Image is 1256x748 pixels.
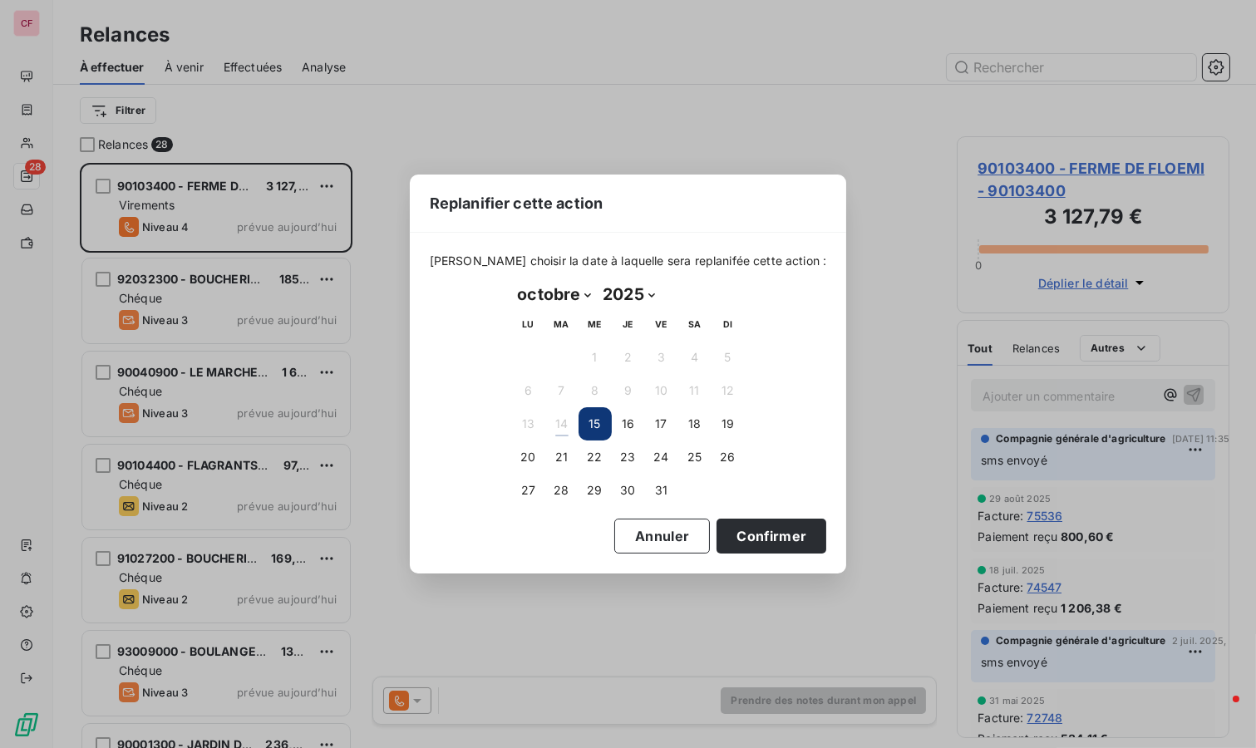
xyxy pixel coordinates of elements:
[512,308,545,341] th: lundi
[579,308,612,341] th: mercredi
[645,374,678,407] button: 10
[545,474,579,507] button: 28
[430,192,603,214] span: Replanifier cette action
[512,374,545,407] button: 6
[678,341,712,374] button: 4
[579,374,612,407] button: 8
[645,407,678,440] button: 17
[612,374,645,407] button: 9
[545,308,579,341] th: mardi
[512,474,545,507] button: 27
[612,341,645,374] button: 2
[612,407,645,440] button: 16
[678,374,712,407] button: 11
[612,474,645,507] button: 30
[579,440,612,474] button: 22
[614,519,710,554] button: Annuler
[678,308,712,341] th: samedi
[645,440,678,474] button: 24
[579,341,612,374] button: 1
[579,474,612,507] button: 29
[712,440,745,474] button: 26
[545,374,579,407] button: 7
[545,440,579,474] button: 21
[545,407,579,440] button: 14
[678,407,712,440] button: 18
[430,253,827,269] span: [PERSON_NAME] choisir la date à laquelle sera replanifée cette action :
[717,519,826,554] button: Confirmer
[712,308,745,341] th: dimanche
[1199,691,1239,731] iframe: Intercom live chat
[678,440,712,474] button: 25
[712,374,745,407] button: 12
[712,407,745,440] button: 19
[645,474,678,507] button: 31
[645,308,678,341] th: vendredi
[512,407,545,440] button: 13
[579,407,612,440] button: 15
[612,308,645,341] th: jeudi
[712,341,745,374] button: 5
[512,440,545,474] button: 20
[612,440,645,474] button: 23
[645,341,678,374] button: 3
